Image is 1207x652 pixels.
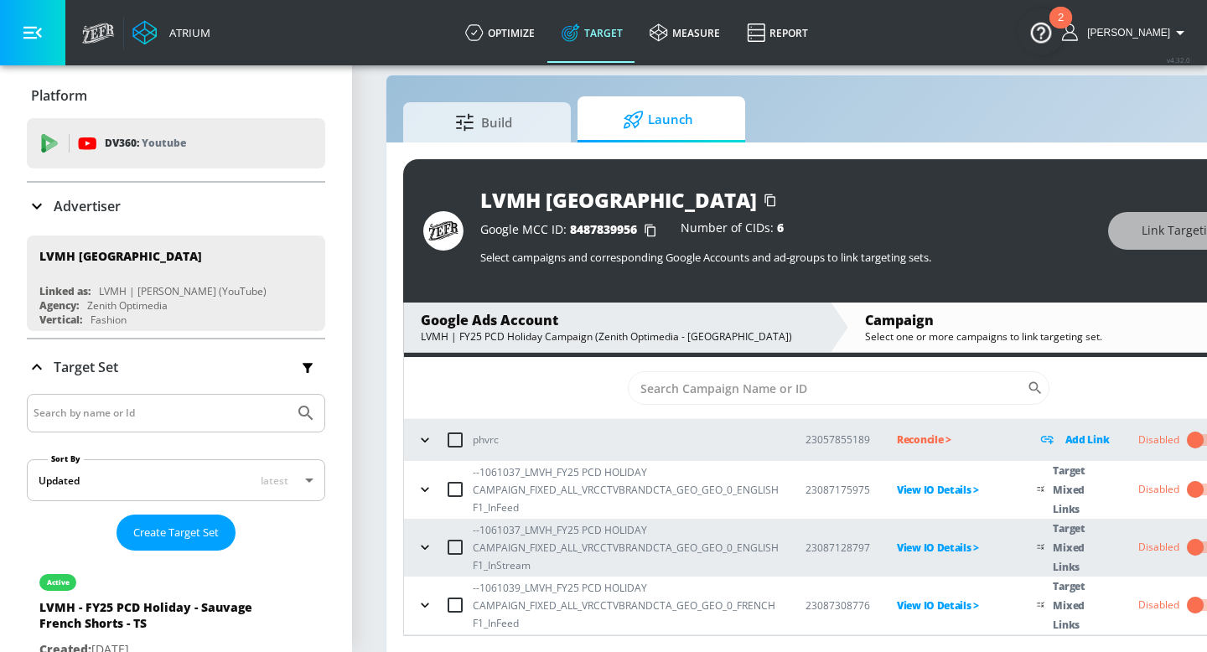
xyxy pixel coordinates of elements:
p: --1061039_LMVH_FY25 PCD HOLIDAY CAMPAIGN_FIXED_ALL_VRCCTVBRANDCTA_GEO_GEO_0_FRENCH F1_InFeed [473,579,779,632]
button: [PERSON_NAME] [1062,23,1190,43]
p: Target Set [54,358,118,376]
div: Add Link [1037,430,1111,449]
div: Google MCC ID: [480,222,664,239]
div: active [47,578,70,587]
span: 8487839956 [570,221,637,237]
p: --1061037_LMVH_FY25 PCD HOLIDAY CAMPAIGN_FIXED_ALL_VRCCTVBRANDCTA_GEO_GEO_0_ENGLISH F1_InFeed [473,463,779,516]
p: 23087175975 [806,481,870,499]
div: Platform [27,72,325,119]
p: 23087128797 [806,539,870,556]
p: --1061037_LMVH_FY25 PCD HOLIDAY CAMPAIGN_FIXED_ALL_VRCCTVBRANDCTA_GEO_GEO_0_ENGLISH F1_InStream [473,521,779,574]
div: Google Ads AccountLVMH | FY25 PCD Holiday Campaign (Zenith Optimedia - [GEOGRAPHIC_DATA]) [404,303,830,352]
span: latest [261,473,288,488]
div: LVMH [GEOGRAPHIC_DATA] [39,248,202,264]
div: Advertiser [27,183,325,230]
p: phvrc [473,431,499,448]
div: Linked as: [39,284,91,298]
div: Number of CIDs: [681,222,784,239]
div: Atrium [163,25,210,40]
p: View IO Details > [897,596,1010,615]
div: Agency: [39,298,79,313]
p: Platform [31,86,87,105]
p: View IO Details > [897,480,1010,499]
a: Report [733,3,821,63]
span: 6 [777,220,784,235]
span: Create Target Set [133,523,219,542]
div: LVMH | FY25 PCD Holiday Campaign (Zenith Optimedia - [GEOGRAPHIC_DATA]) [421,329,813,344]
p: Target Mixed Links [1053,577,1111,634]
button: Open Resource Center, 2 new notifications [1018,8,1065,55]
span: v 4.32.0 [1167,55,1190,65]
div: LVMH [GEOGRAPHIC_DATA]Linked as:LVMH | [PERSON_NAME] (YouTube)Agency:Zenith OptimediaVertical:Fas... [27,235,325,331]
input: Search by name or Id [34,402,288,424]
p: Add Link [1065,430,1110,449]
div: DV360: Youtube [27,118,325,168]
p: Target Mixed Links [1053,519,1111,577]
div: LVMH | [PERSON_NAME] (YouTube) [99,284,267,298]
input: Search Campaign Name or ID [628,371,1027,405]
div: 2 [1058,18,1064,39]
a: Atrium [132,20,210,45]
div: Vertical: [39,313,82,327]
a: measure [636,3,733,63]
p: Advertiser [54,197,121,215]
p: Select campaigns and corresponding Google Accounts and ad-groups to link targeting sets. [480,250,1091,265]
div: Disabled [1138,598,1179,613]
button: Create Target Set [117,515,236,551]
p: DV360: [105,134,186,153]
div: Updated [39,473,80,488]
div: Fashion [91,313,127,327]
div: Search CID Name or Number [628,371,1049,405]
p: Target Mixed Links [1053,461,1111,519]
label: Sort By [48,453,84,464]
p: Reconcile > [897,430,1010,449]
p: View IO Details > [897,538,1010,557]
div: LVMH - FY25 PCD Holiday - Sauvage French Shorts - TS [39,599,274,639]
a: optimize [452,3,548,63]
div: LVMH [GEOGRAPHIC_DATA] [480,186,757,214]
div: Google Ads Account [421,311,813,329]
div: Disabled [1138,432,1179,448]
span: Build [420,102,547,142]
p: 23087308776 [806,597,870,614]
div: Disabled [1138,482,1179,497]
span: login as: nathan.mistretta@zefr.com [1080,27,1170,39]
div: Zenith Optimedia [87,298,168,313]
p: Youtube [142,134,186,152]
div: Target Set [27,339,325,395]
span: Launch [594,100,722,140]
p: 23057855189 [806,431,870,448]
div: Disabled [1138,540,1179,555]
a: Target [548,3,636,63]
